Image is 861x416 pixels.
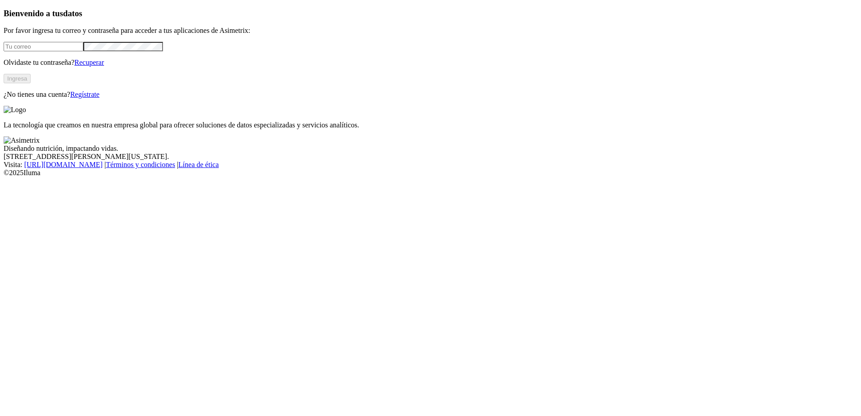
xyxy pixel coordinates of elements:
span: datos [63,9,82,18]
button: Ingresa [4,74,31,83]
a: Términos y condiciones [106,161,175,168]
p: Por favor ingresa tu correo y contraseña para acceder a tus aplicaciones de Asimetrix: [4,27,857,35]
a: [URL][DOMAIN_NAME] [24,161,103,168]
p: ¿No tienes una cuenta? [4,90,857,99]
img: Asimetrix [4,136,40,145]
img: Logo [4,106,26,114]
div: Visita : | | [4,161,857,169]
p: Olvidaste tu contraseña? [4,59,857,67]
p: La tecnología que creamos en nuestra empresa global para ofrecer soluciones de datos especializad... [4,121,857,129]
a: Línea de ética [178,161,219,168]
div: © 2025 Iluma [4,169,857,177]
a: Regístrate [70,90,100,98]
h3: Bienvenido a tus [4,9,857,18]
a: Recuperar [74,59,104,66]
input: Tu correo [4,42,83,51]
div: [STREET_ADDRESS][PERSON_NAME][US_STATE]. [4,153,857,161]
div: Diseñando nutrición, impactando vidas. [4,145,857,153]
